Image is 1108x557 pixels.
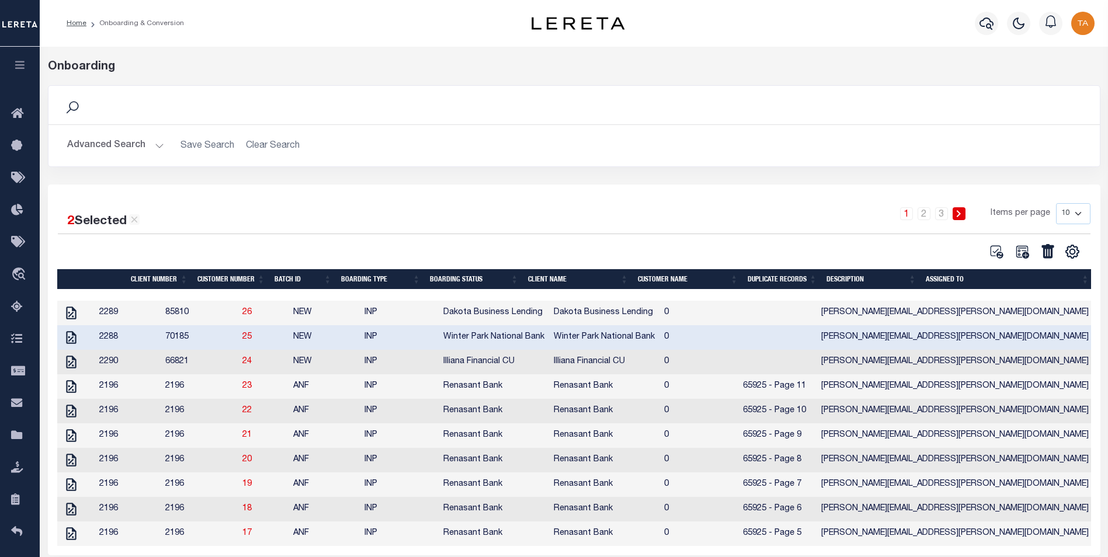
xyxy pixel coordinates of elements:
[549,301,659,325] td: Dakota Business Lending
[817,325,1093,350] td: [PERSON_NAME][EMAIL_ADDRESS][PERSON_NAME][DOMAIN_NAME]
[439,325,549,350] td: Winter Park National Bank
[242,431,252,439] a: 21
[67,20,86,27] a: Home
[633,269,743,289] th: Customer Name: activate to sort column ascending
[659,521,738,546] td: 0
[161,325,238,350] td: 70185
[549,374,659,399] td: Renasant Bank
[935,207,948,220] a: 3
[289,325,360,350] td: NEW
[289,472,360,497] td: ANF
[48,58,1100,76] div: Onboarding
[289,521,360,546] td: ANF
[95,472,161,497] td: 2196
[360,301,438,325] td: INP
[289,448,360,472] td: ANF
[425,269,523,289] th: Boarding Status: activate to sort column ascending
[921,269,1094,289] th: Assigned To: activate to sort column ascending
[817,521,1093,546] td: [PERSON_NAME][EMAIL_ADDRESS][PERSON_NAME][DOMAIN_NAME]
[95,448,161,472] td: 2196
[549,423,659,448] td: Renasant Bank
[360,350,438,374] td: INP
[242,308,252,316] a: 26
[439,497,549,521] td: Renasant Bank
[95,497,161,521] td: 2196
[659,350,738,374] td: 0
[270,269,336,289] th: Batch ID: activate to sort column ascending
[95,374,161,399] td: 2196
[439,472,549,497] td: Renasant Bank
[439,350,549,374] td: Illiana Financial CU
[289,423,360,448] td: ANF
[242,357,252,365] a: 24
[289,399,360,423] td: ANF
[817,472,1093,497] td: [PERSON_NAME][EMAIL_ADDRESS][PERSON_NAME][DOMAIN_NAME]
[161,399,238,423] td: 2196
[659,399,738,423] td: 0
[659,374,738,399] td: 0
[439,374,549,399] td: Renasant Bank
[549,497,659,521] td: Renasant Bank
[95,423,161,448] td: 2196
[95,399,161,423] td: 2196
[817,497,1093,521] td: [PERSON_NAME][EMAIL_ADDRESS][PERSON_NAME][DOMAIN_NAME]
[817,301,1093,325] td: [PERSON_NAME][EMAIL_ADDRESS][PERSON_NAME][DOMAIN_NAME]
[900,207,913,220] a: 1
[549,325,659,350] td: Winter Park National Bank
[242,406,252,415] a: 22
[439,448,549,472] td: Renasant Bank
[659,423,738,448] td: 0
[439,301,549,325] td: Dakota Business Lending
[360,472,438,497] td: INP
[659,448,738,472] td: 0
[532,17,625,30] img: logo-dark.svg
[360,325,438,350] td: INP
[659,472,738,497] td: 0
[242,333,252,341] a: 25
[360,521,438,546] td: INP
[549,472,659,497] td: Renasant Bank
[242,455,252,464] a: 20
[289,374,360,399] td: ANF
[817,399,1093,423] td: [PERSON_NAME][EMAIL_ADDRESS][PERSON_NAME][DOMAIN_NAME]
[360,497,438,521] td: INP
[738,374,817,399] td: 65925 - Page 11
[193,269,270,289] th: Customer Number: activate to sort column ascending
[242,480,252,488] a: 19
[161,350,238,374] td: 66821
[817,448,1093,472] td: [PERSON_NAME][EMAIL_ADDRESS][PERSON_NAME][DOMAIN_NAME]
[439,423,549,448] td: Renasant Bank
[67,213,140,231] div: Selected
[549,350,659,374] td: Illiana Financial CU
[360,423,438,448] td: INP
[161,448,238,472] td: 2196
[549,521,659,546] td: Renasant Bank
[549,448,659,472] td: Renasant Bank
[336,269,425,289] th: Boarding Type: activate to sort column ascending
[126,269,193,289] th: Client Number: activate to sort column ascending
[439,399,549,423] td: Renasant Bank
[817,374,1093,399] td: [PERSON_NAME][EMAIL_ADDRESS][PERSON_NAME][DOMAIN_NAME]
[738,448,817,472] td: 65925 - Page 8
[289,497,360,521] td: ANF
[817,423,1093,448] td: [PERSON_NAME][EMAIL_ADDRESS][PERSON_NAME][DOMAIN_NAME]
[822,269,921,289] th: Description: activate to sort column ascending
[549,399,659,423] td: Renasant Bank
[360,399,438,423] td: INP
[95,350,161,374] td: 2290
[161,472,238,497] td: 2196
[242,382,252,390] a: 23
[738,423,817,448] td: 65925 - Page 9
[161,521,238,546] td: 2196
[161,374,238,399] td: 2196
[659,301,738,325] td: 0
[289,301,360,325] td: NEW
[360,448,438,472] td: INP
[918,207,930,220] a: 2
[289,350,360,374] td: NEW
[95,301,161,325] td: 2289
[360,374,438,399] td: INP
[242,529,252,537] a: 17
[161,497,238,521] td: 2196
[743,269,822,289] th: Duplicate Records: activate to sort column ascending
